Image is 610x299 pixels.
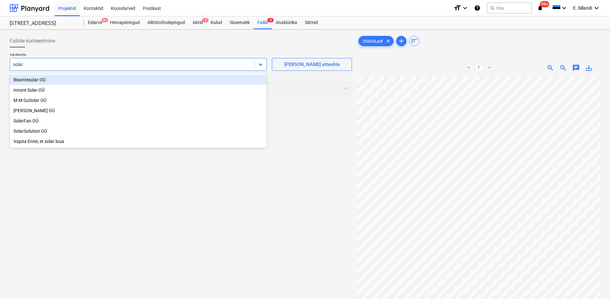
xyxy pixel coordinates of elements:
[485,64,493,72] a: Next page
[397,37,405,45] span: add
[585,64,593,72] span: save_alt
[475,64,483,72] a: Page 1 is your current page
[254,16,272,29] div: Failid
[106,16,144,29] a: Hinnapäringud
[572,64,580,72] span: chat
[272,16,301,29] a: Analüütika
[358,36,394,46] div: 250054.pdf
[301,16,322,29] a: Sätted
[547,64,554,72] span: zoom_in
[226,16,254,29] a: Sissetulek
[410,37,418,45] span: sort
[593,4,600,12] i: keyboard_arrow_down
[384,37,392,45] span: clear
[189,16,207,29] div: Aktid
[573,5,592,11] span: E. Sillandi
[10,105,267,116] div: [PERSON_NAME] OÜ
[189,16,207,29] a: Aktid1
[207,16,226,29] a: Kulud
[267,18,274,22] span: 4
[84,16,106,29] div: Eelarve
[284,60,340,69] div: [PERSON_NAME] ettevõte
[10,85,267,95] div: Innore Solar OÜ
[10,116,267,126] div: SolarFan OÜ
[578,268,610,299] iframe: Chat Widget
[559,64,567,72] span: zoom_out
[487,3,532,13] button: Otsi
[359,39,387,44] span: 250054.pdf
[10,37,55,45] span: Failide konteerimine
[474,4,480,12] i: Abikeskus
[490,5,495,11] span: search
[84,16,106,29] a: Eelarve9+
[461,4,469,12] i: keyboard_arrow_down
[537,4,543,12] i: notifications
[10,105,267,116] div: Solares OÜ
[102,18,108,22] span: 9+
[254,16,272,29] a: Failid4
[144,16,189,29] a: Alltöövõtulepingud
[10,53,267,58] p: Vali ettevõte
[10,136,267,146] div: Vajuta Enter, et solar luua
[272,58,352,71] button: [PERSON_NAME] ettevõte
[454,4,461,12] i: format_size
[540,1,549,7] span: 99+
[465,64,472,72] a: Previous page
[202,18,209,22] span: 1
[10,75,267,85] div: Bisontesolar OÜ
[10,126,267,136] div: SolarSolution OÜ
[560,4,568,12] i: keyboard_arrow_down
[10,95,267,105] div: M.M GoSolar OÜ
[10,20,76,27] div: [STREET_ADDRESS]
